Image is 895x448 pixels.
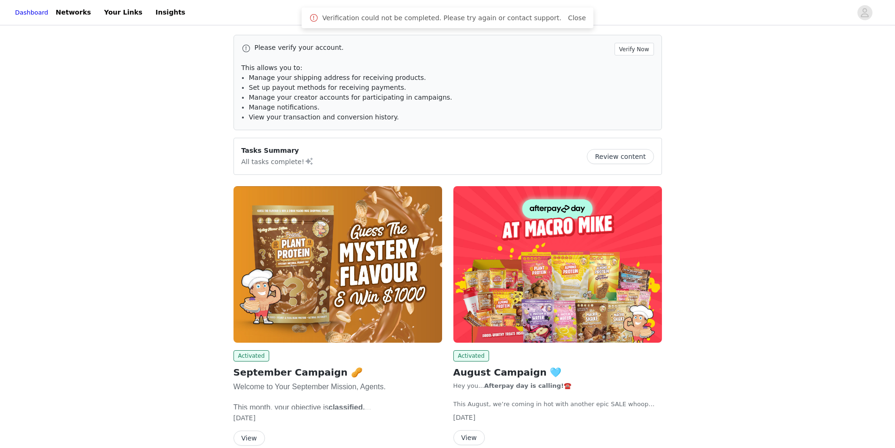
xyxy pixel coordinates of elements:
span: Manage your shipping address for receiving products. [249,74,426,81]
a: Insights [150,2,191,23]
span: This month, your objective is [233,403,329,411]
a: View [233,435,265,442]
span: Manage notifications. [249,103,320,111]
a: Dashboard [15,8,48,17]
p: Hey you... ☎️ [453,381,662,391]
p: This August, we’re coming in hot with another epic SALE whoop whoop! 🥵 [453,400,662,409]
h2: September Campaign 🥜 [233,365,442,379]
span: classified. [328,403,371,411]
h2: August Campaign 🩵 [453,365,662,379]
span: Set up payout methods for receiving payments. [249,84,406,91]
img: Macro Mike [233,186,442,343]
p: All tasks complete! [241,156,314,167]
a: View [453,434,485,441]
span: Activated [233,350,270,362]
button: Verify Now [615,43,654,55]
p: Tasks Summary [241,146,314,156]
p: This allows you to: [241,63,654,73]
div: avatar [860,5,869,20]
img: Macro Mike [453,186,662,343]
span: Manage your creator accounts for participating in campaigns. [249,94,452,101]
span: Activated [453,350,490,362]
span: View your transaction and conversion history. [249,113,399,121]
a: Close [568,14,586,22]
span: [DATE] [453,414,475,421]
span: [DATE] [233,414,256,422]
span: Verification could not be completed. Please try again or contact support. [322,13,561,23]
a: Your Links [99,2,148,23]
a: Networks [50,2,97,23]
button: Review content [587,149,654,164]
span: Welcome to Your September Mission, Agents. [233,383,386,391]
button: View [233,431,265,446]
button: View [453,430,485,445]
p: Please verify your account. [255,43,611,53]
strong: Afterpay day is calling! [484,382,564,389]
